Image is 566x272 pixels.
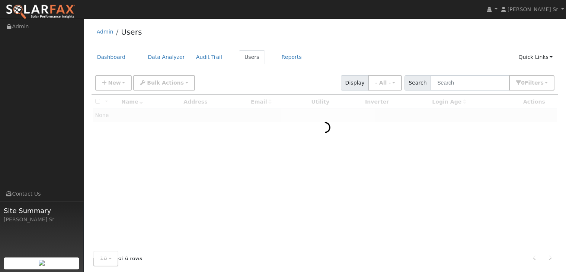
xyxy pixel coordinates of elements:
[93,251,118,266] button: 10
[239,50,265,64] a: Users
[108,80,121,86] span: New
[92,50,131,64] a: Dashboard
[368,75,402,91] button: - All -
[508,6,558,12] span: [PERSON_NAME] Sr
[276,50,307,64] a: Reports
[133,75,195,91] button: Bulk Actions
[513,50,558,64] a: Quick Links
[4,216,80,224] div: [PERSON_NAME] Sr
[191,50,228,64] a: Audit Trail
[525,80,544,86] span: Filter
[4,206,80,216] span: Site Summary
[147,80,184,86] span: Bulk Actions
[142,50,191,64] a: Data Analyzer
[93,251,143,266] span: of 0 rows
[39,260,45,266] img: retrieve
[540,80,543,86] span: s
[431,75,509,91] input: Search
[509,75,554,91] button: 0Filters
[404,75,431,91] span: Search
[100,256,108,262] span: 10
[95,75,132,91] button: New
[121,28,142,37] a: Users
[6,4,76,20] img: SolarFax
[341,75,369,91] span: Display
[97,29,113,35] a: Admin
